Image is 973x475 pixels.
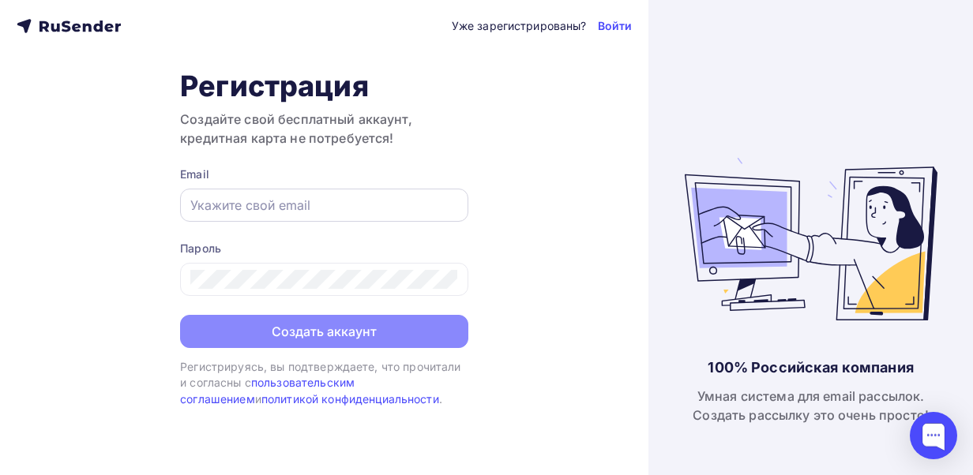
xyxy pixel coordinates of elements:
[693,387,929,425] div: Умная система для email рассылок. Создать рассылку это очень просто!
[180,359,468,407] div: Регистрируясь, вы подтверждаете, что прочитали и согласны с и .
[180,241,468,256] div: Пароль
[180,376,355,405] a: пользовательским соглашением
[598,18,633,34] a: Войти
[180,166,468,182] div: Email
[261,392,439,406] a: политикой конфиденциальности
[180,315,468,348] button: Создать аккаунт
[180,110,468,148] h3: Создайте свой бесплатный аккаунт, кредитная карта не потребуется!
[452,18,587,34] div: Уже зарегистрированы?
[190,196,458,215] input: Укажите свой email
[180,69,468,103] h1: Регистрация
[708,358,913,377] div: 100% Российская компания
